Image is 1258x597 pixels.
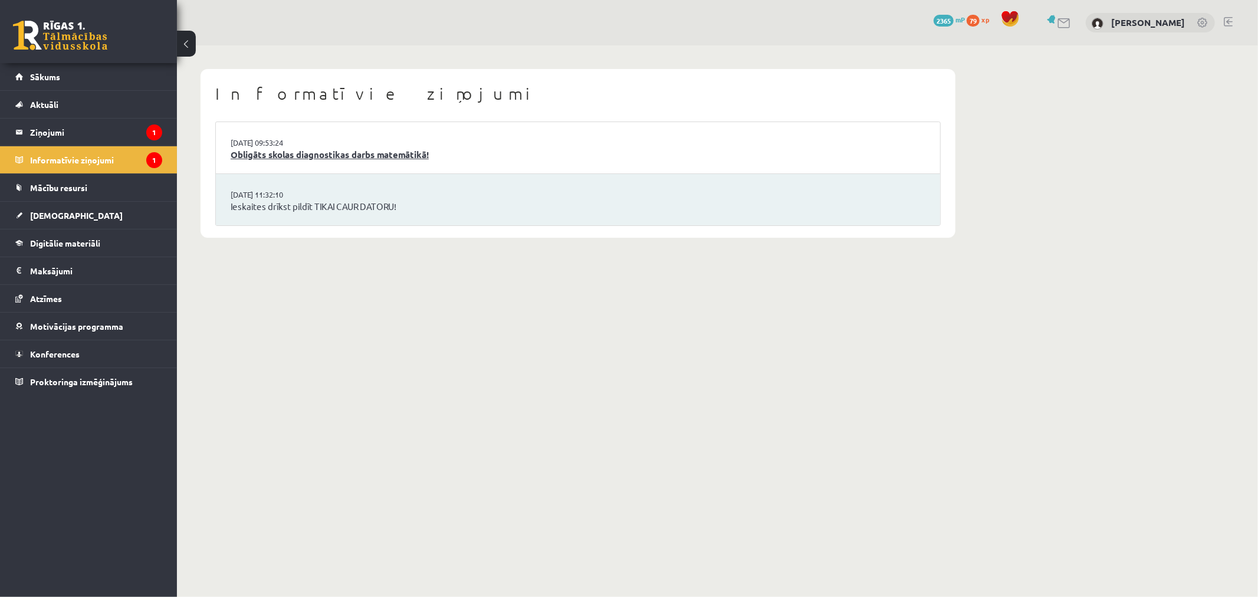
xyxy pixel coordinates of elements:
a: Atzīmes [15,285,162,312]
legend: Informatīvie ziņojumi [30,146,162,173]
span: Digitālie materiāli [30,238,100,248]
span: [DEMOGRAPHIC_DATA] [30,210,123,221]
span: mP [955,15,965,24]
a: Ziņojumi1 [15,119,162,146]
span: Aktuāli [30,99,58,110]
span: Proktoringa izmēģinājums [30,376,133,387]
span: Mācību resursi [30,182,87,193]
a: Mācību resursi [15,174,162,201]
a: Maksājumi [15,257,162,284]
legend: Ziņojumi [30,119,162,146]
a: Aktuāli [15,91,162,118]
img: Emīls Linde [1092,18,1103,29]
i: 1 [146,124,162,140]
span: Motivācijas programma [30,321,123,332]
a: Rīgas 1. Tālmācības vidusskola [13,21,107,50]
h1: Informatīvie ziņojumi [215,84,941,104]
span: 2365 [934,15,954,27]
a: 2365 mP [934,15,965,24]
span: 79 [967,15,980,27]
legend: Maksājumi [30,257,162,284]
a: [DATE] 09:53:24 [231,137,319,149]
a: Digitālie materiāli [15,229,162,257]
span: Atzīmes [30,293,62,304]
a: Motivācijas programma [15,313,162,340]
a: Informatīvie ziņojumi1 [15,146,162,173]
a: Sākums [15,63,162,90]
span: xp [981,15,989,24]
a: Ieskaites drīkst pildīt TIKAI CAUR DATORU! [231,200,925,214]
a: 79 xp [967,15,995,24]
a: Obligāts skolas diagnostikas darbs matemātikā! [231,148,925,162]
a: [PERSON_NAME] [1111,17,1185,28]
a: [DATE] 11:32:10 [231,189,319,201]
span: Konferences [30,349,80,359]
a: Proktoringa izmēģinājums [15,368,162,395]
i: 1 [146,152,162,168]
a: Konferences [15,340,162,368]
a: [DEMOGRAPHIC_DATA] [15,202,162,229]
span: Sākums [30,71,60,82]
